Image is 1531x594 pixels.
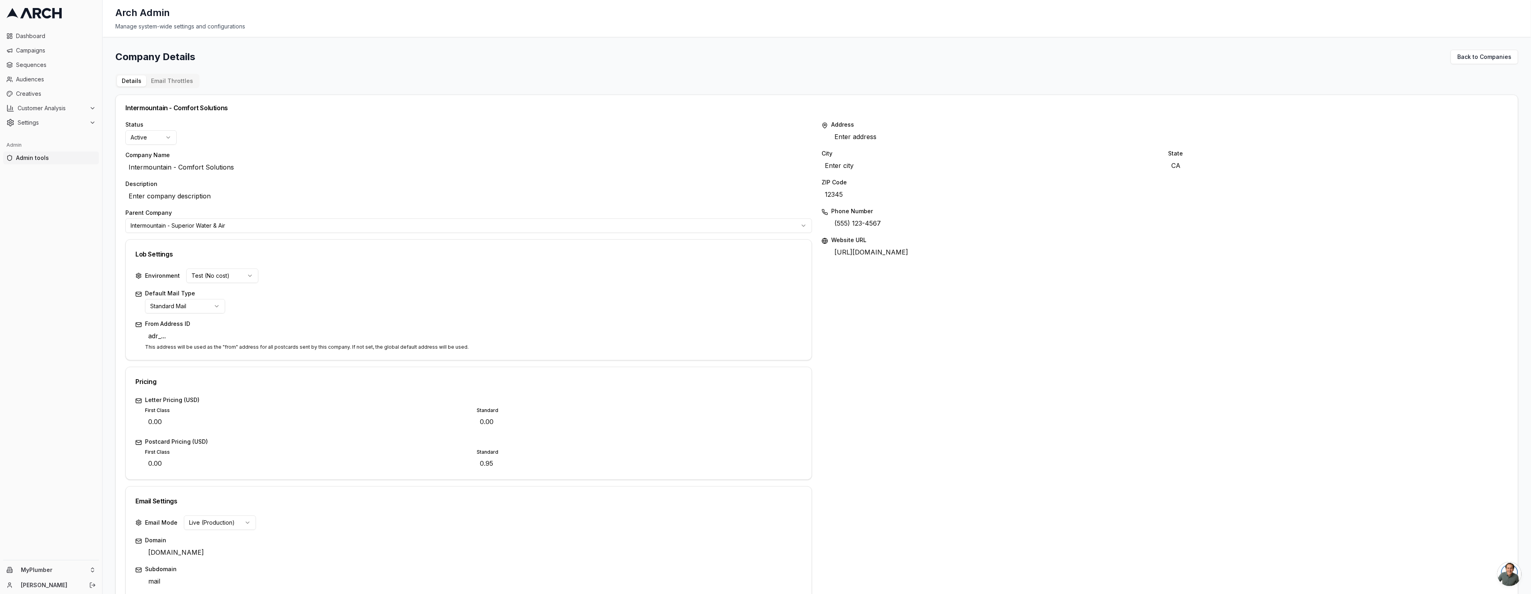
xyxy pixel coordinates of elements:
[135,496,802,506] div: Email Settings
[831,121,1508,129] label: Address
[146,75,198,87] button: Email Throttles
[477,407,802,414] label: Standard
[145,415,165,428] span: 0.00
[3,30,99,42] a: Dashboard
[125,121,812,129] label: Status
[125,180,812,188] label: Description
[125,161,237,174] span: Intermountain - Comfort Solutions
[145,575,163,588] span: mail
[18,104,86,112] span: Customer Analysis
[831,217,884,230] span: (555) 123-4567
[145,457,165,470] span: 0.00
[3,44,99,57] a: Campaigns
[16,75,96,83] span: Audiences
[477,449,802,455] label: Standard
[831,130,880,143] span: Enter address
[831,236,1508,244] label: Website URL
[115,51,195,63] h1: Company Details
[1168,150,1508,158] label: State
[3,102,99,115] button: Customer Analysis
[135,249,802,259] div: Lob Settings
[145,449,470,455] label: First Class
[145,329,169,342] span: adr_...
[145,320,802,328] label: From Address ID
[16,46,96,55] span: Campaigns
[3,139,99,152] div: Admin
[477,415,497,428] span: 0.00
[822,178,1508,186] label: ZIP Code
[145,396,802,404] label: Letter Pricing (USD)
[16,154,96,162] span: Admin tools
[145,407,470,414] label: First Class
[145,438,802,446] label: Postcard Pricing (USD)
[125,151,812,159] label: Company Name
[117,75,146,87] button: Details
[3,564,99,576] button: MyPlumber
[3,152,99,164] a: Admin tools
[16,32,96,40] span: Dashboard
[21,566,86,574] span: MyPlumber
[145,519,177,527] label: Email Mode
[831,207,1508,215] label: Phone Number
[822,188,846,201] span: 12345
[1497,562,1521,586] div: Open chat
[115,6,170,19] h1: Arch Admin
[3,59,99,71] a: Sequences
[135,377,802,386] div: Pricing
[125,190,214,202] span: Enter company description
[145,272,180,280] label: Environment
[145,546,207,559] span: [DOMAIN_NAME]
[145,289,802,297] label: Default Mail Type
[145,344,802,350] p: This address will be used as the "from" address for all postcards sent by this company. If not se...
[16,90,96,98] span: Creatives
[115,22,1518,30] div: Manage system-wide settings and configurations
[145,536,802,544] label: Domain
[125,209,812,217] label: Parent Company
[125,105,1508,111] div: Intermountain - Comfort Solutions
[1168,159,1184,172] span: CA
[1450,50,1518,64] a: Back to Companies
[3,73,99,86] a: Audiences
[822,150,1162,158] label: City
[3,116,99,129] button: Settings
[3,87,99,100] a: Creatives
[87,580,98,591] button: Log out
[21,581,81,589] a: [PERSON_NAME]
[18,119,86,127] span: Settings
[145,565,802,573] label: Subdomain
[16,61,96,69] span: Sequences
[831,246,911,259] span: [URL][DOMAIN_NAME]
[822,159,857,172] span: Enter city
[477,457,496,470] span: 0.95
